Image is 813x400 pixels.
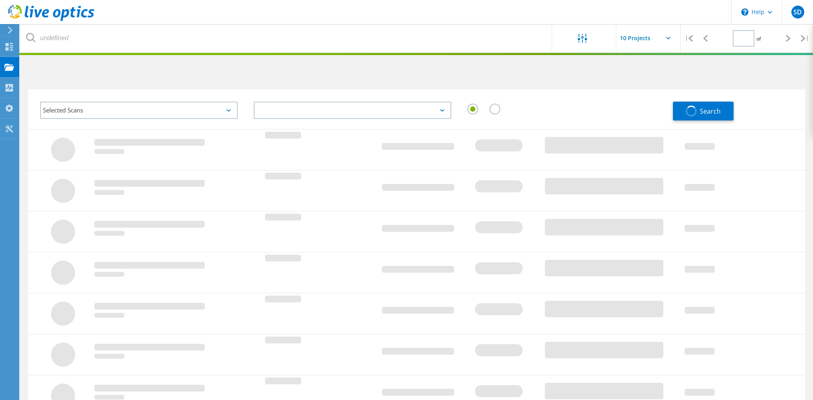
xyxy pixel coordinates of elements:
div: | [797,24,813,53]
button: Search [673,102,734,120]
input: undefined [20,24,552,52]
a: Live Optics Dashboard [8,17,94,22]
span: SD [793,9,802,15]
svg: \n [741,8,748,16]
div: Selected Scans [40,102,238,119]
span: Search [700,107,721,116]
div: | [681,24,697,53]
span: of [756,35,761,42]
